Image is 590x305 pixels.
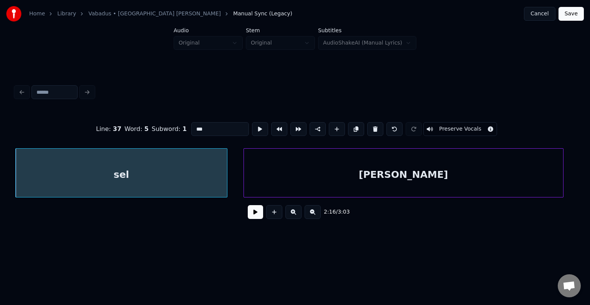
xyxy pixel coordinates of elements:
div: Word : [124,124,149,134]
span: 1 [182,125,187,133]
a: Library [57,10,76,18]
span: Manual Sync (Legacy) [233,10,292,18]
img: youka [6,6,22,22]
button: Cancel [524,7,555,21]
label: Stem [246,28,315,33]
a: Home [29,10,45,18]
span: 37 [113,125,121,133]
span: 2:16 [324,208,336,216]
div: / [324,208,342,216]
button: Save [559,7,584,21]
label: Subtitles [318,28,416,33]
div: Open chat [558,274,581,297]
div: Line : [96,124,121,134]
button: Toggle [423,122,497,136]
span: 5 [144,125,149,133]
div: Subword : [152,124,187,134]
label: Audio [174,28,243,33]
span: 3:03 [338,208,350,216]
a: Vabadus • [GEOGRAPHIC_DATA] [PERSON_NAME] [88,10,221,18]
nav: breadcrumb [29,10,292,18]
